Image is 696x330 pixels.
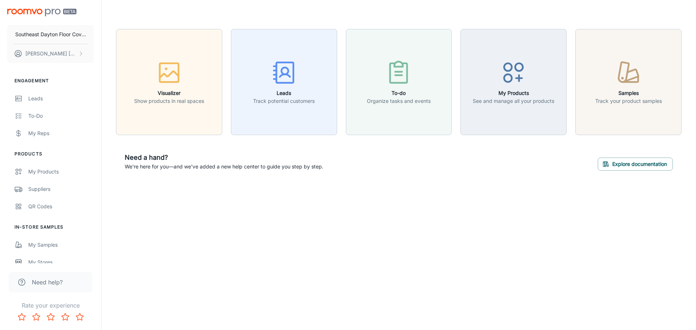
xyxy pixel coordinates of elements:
button: [PERSON_NAME] [PERSON_NAME] [7,44,94,63]
h6: Need a hand? [125,153,323,163]
div: Leads [28,95,94,103]
button: Southeast Dayton Floor Coverings International [7,25,94,44]
a: Explore documentation [598,160,673,167]
button: VisualizerShow products in real spaces [116,29,222,135]
p: Track your product samples [595,97,662,105]
p: Southeast Dayton Floor Coverings International [15,30,86,38]
div: My Reps [28,129,94,137]
button: Explore documentation [598,158,673,171]
div: To-do [28,112,94,120]
div: QR Codes [28,202,94,210]
h6: Visualizer [134,89,204,97]
h6: Samples [595,89,662,97]
button: To-doOrganize tasks and events [346,29,452,135]
button: My ProductsSee and manage all your products [460,29,567,135]
button: SamplesTrack your product samples [575,29,681,135]
h6: My Products [473,89,554,97]
p: Show products in real spaces [134,97,204,105]
p: [PERSON_NAME] [PERSON_NAME] [25,50,76,58]
p: Track potential customers [253,97,315,105]
div: Suppliers [28,185,94,193]
a: To-doOrganize tasks and events [346,78,452,85]
h6: To-do [367,89,431,97]
a: SamplesTrack your product samples [575,78,681,85]
h6: Leads [253,89,315,97]
a: My ProductsSee and manage all your products [460,78,567,85]
p: We're here for you—and we've added a new help center to guide you step by step. [125,163,323,171]
img: Roomvo PRO Beta [7,9,76,16]
button: LeadsTrack potential customers [231,29,337,135]
p: Organize tasks and events [367,97,431,105]
a: LeadsTrack potential customers [231,78,337,85]
p: See and manage all your products [473,97,554,105]
div: My Products [28,168,94,176]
